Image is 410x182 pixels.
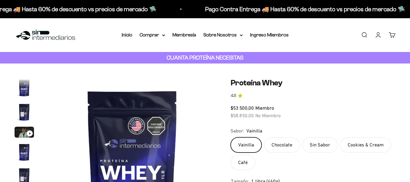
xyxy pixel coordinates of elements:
[231,92,236,99] span: 4.8
[200,4,400,14] p: Pago Contra Entrega 🚚 Hasta 60% de descuento vs precios de mercado 🛸
[140,31,165,39] summary: Comprar
[15,78,34,98] img: Proteína Whey
[167,54,243,61] strong: CUANTA PROTEÍNA NECESITAS
[15,78,34,99] button: Ir al artículo 1
[231,127,244,135] legend: Sabor:
[15,143,34,164] button: Ir al artículo 4
[203,31,243,39] summary: Sobre Nosotros
[172,32,196,37] a: Membresía
[231,105,254,111] span: $53.500,00
[15,102,34,124] button: Ir al artículo 2
[231,78,395,88] h1: Proteína Whey
[250,32,289,37] a: Ingreso Miembros
[122,32,132,37] a: Inicio
[15,102,34,122] img: Proteína Whey
[15,127,34,139] button: Ir al artículo 3
[231,92,395,99] a: 4.84.8 de 5.0 estrellas
[255,105,274,111] span: Miembro
[255,113,281,118] span: No Miembro
[15,143,34,162] img: Proteína Whey
[246,127,262,135] span: Vainilla
[231,113,254,118] span: $58.850,00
